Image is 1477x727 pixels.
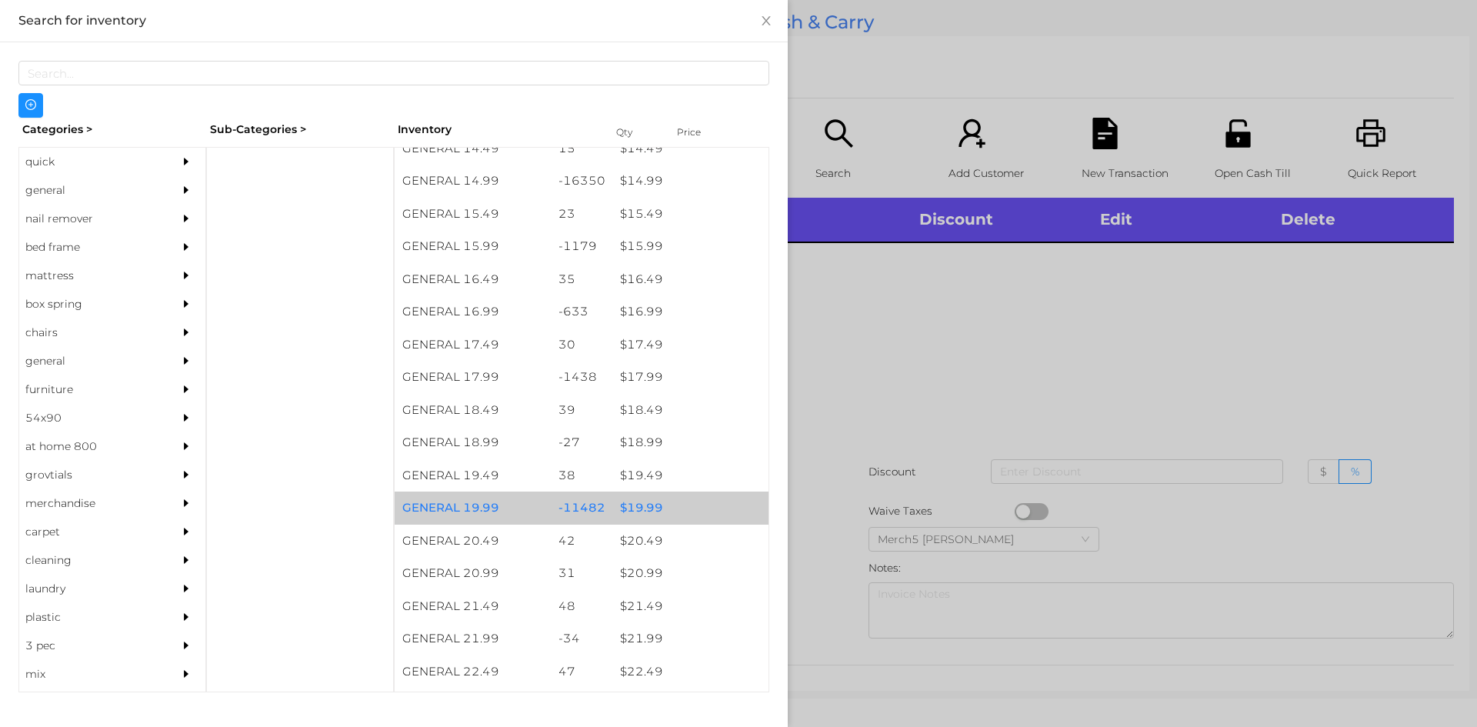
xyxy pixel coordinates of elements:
[551,525,613,558] div: 42
[181,669,192,679] i: icon: caret-right
[395,492,551,525] div: GENERAL 19.99
[19,632,159,660] div: 3 pec
[395,590,551,623] div: GENERAL 21.49
[181,242,192,252] i: icon: caret-right
[395,165,551,198] div: GENERAL 14.99
[19,546,159,575] div: cleaning
[395,655,551,689] div: GENERAL 22.49
[181,412,192,423] i: icon: caret-right
[18,118,206,142] div: Categories >
[19,233,159,262] div: bed frame
[18,12,769,29] div: Search for inventory
[612,328,769,362] div: $ 17.49
[181,298,192,309] i: icon: caret-right
[395,132,551,165] div: GENERAL 14.49
[612,263,769,296] div: $ 16.49
[206,118,394,142] div: Sub-Categories >
[760,15,772,27] i: icon: close
[181,213,192,224] i: icon: caret-right
[395,230,551,263] div: GENERAL 15.99
[612,525,769,558] div: $ 20.49
[181,156,192,167] i: icon: caret-right
[551,295,613,328] div: -633
[612,230,769,263] div: $ 15.99
[19,518,159,546] div: carpet
[19,262,159,290] div: mattress
[19,290,159,318] div: box spring
[19,461,159,489] div: grovtials
[398,122,597,138] div: Inventory
[551,165,613,198] div: -16350
[551,132,613,165] div: 15
[19,660,159,689] div: mix
[551,230,613,263] div: -1179
[395,525,551,558] div: GENERAL 20.49
[673,122,735,143] div: Price
[19,205,159,233] div: nail remover
[551,492,613,525] div: -11482
[551,655,613,689] div: 47
[181,384,192,395] i: icon: caret-right
[395,295,551,328] div: GENERAL 16.99
[612,655,769,689] div: $ 22.49
[612,622,769,655] div: $ 21.99
[181,469,192,480] i: icon: caret-right
[551,426,613,459] div: -27
[612,295,769,328] div: $ 16.99
[19,603,159,632] div: plastic
[551,263,613,296] div: 35
[181,555,192,565] i: icon: caret-right
[612,688,769,721] div: $ 22.99
[612,132,769,165] div: $ 14.49
[551,590,613,623] div: 48
[551,557,613,590] div: 31
[612,165,769,198] div: $ 14.99
[395,361,551,394] div: GENERAL 17.99
[612,426,769,459] div: $ 18.99
[395,688,551,721] div: GENERAL 22.99
[19,404,159,432] div: 54x90
[395,557,551,590] div: GENERAL 20.99
[395,622,551,655] div: GENERAL 21.99
[612,557,769,590] div: $ 20.99
[181,441,192,452] i: icon: caret-right
[19,689,159,717] div: appliances
[19,318,159,347] div: chairs
[181,498,192,509] i: icon: caret-right
[395,198,551,231] div: GENERAL 15.49
[612,198,769,231] div: $ 15.49
[19,375,159,404] div: furniture
[551,328,613,362] div: 30
[181,185,192,195] i: icon: caret-right
[181,583,192,594] i: icon: caret-right
[395,426,551,459] div: GENERAL 18.99
[395,459,551,492] div: GENERAL 19.49
[19,176,159,205] div: general
[612,394,769,427] div: $ 18.49
[551,198,613,231] div: 23
[551,394,613,427] div: 39
[612,492,769,525] div: $ 19.99
[18,93,43,118] button: icon: plus-circle
[19,148,159,176] div: quick
[612,122,658,143] div: Qty
[395,263,551,296] div: GENERAL 16.49
[612,459,769,492] div: $ 19.49
[551,361,613,394] div: -1438
[395,328,551,362] div: GENERAL 17.49
[181,640,192,651] i: icon: caret-right
[551,459,613,492] div: 38
[181,355,192,366] i: icon: caret-right
[19,489,159,518] div: merchandise
[395,394,551,427] div: GENERAL 18.49
[19,575,159,603] div: laundry
[18,61,769,85] input: Search...
[19,347,159,375] div: general
[181,270,192,281] i: icon: caret-right
[19,432,159,461] div: at home 800
[181,526,192,537] i: icon: caret-right
[612,361,769,394] div: $ 17.99
[181,327,192,338] i: icon: caret-right
[612,590,769,623] div: $ 21.49
[551,622,613,655] div: -34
